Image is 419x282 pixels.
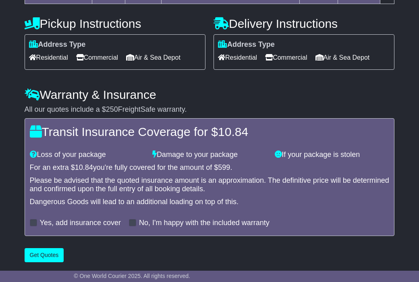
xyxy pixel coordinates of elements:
span: Commercial [76,51,118,64]
h4: Transit Insurance Coverage for $ [30,125,390,138]
label: No, I'm happy with the included warranty [139,219,270,228]
label: Address Type [218,40,275,49]
span: Commercial [265,51,307,64]
h4: Delivery Instructions [214,17,394,30]
h4: Warranty & Insurance [25,88,395,101]
div: All our quotes include a $ FreightSafe warranty. [25,105,395,114]
div: Loss of your package [26,150,148,159]
label: Yes, add insurance cover [40,219,121,228]
span: 250 [106,105,118,113]
div: For an extra $ you're fully covered for the amount of $ . [30,163,390,172]
span: Residential [218,51,257,64]
span: Residential [29,51,68,64]
div: Damage to your package [148,150,271,159]
h4: Pickup Instructions [25,17,205,30]
button: Get Quotes [25,248,64,262]
div: Please be advised that the quoted insurance amount is an approximation. The definitive price will... [30,176,390,194]
label: Address Type [29,40,86,49]
div: If your package is stolen [271,150,393,159]
span: 599 [218,163,230,171]
span: Air & Sea Depot [126,51,180,64]
div: Dangerous Goods will lead to an additional loading on top of this. [30,198,390,207]
span: 10.84 [218,125,248,138]
span: © One World Courier 2025. All rights reserved. [74,273,190,279]
span: 10.84 [75,163,93,171]
span: Air & Sea Depot [315,51,370,64]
